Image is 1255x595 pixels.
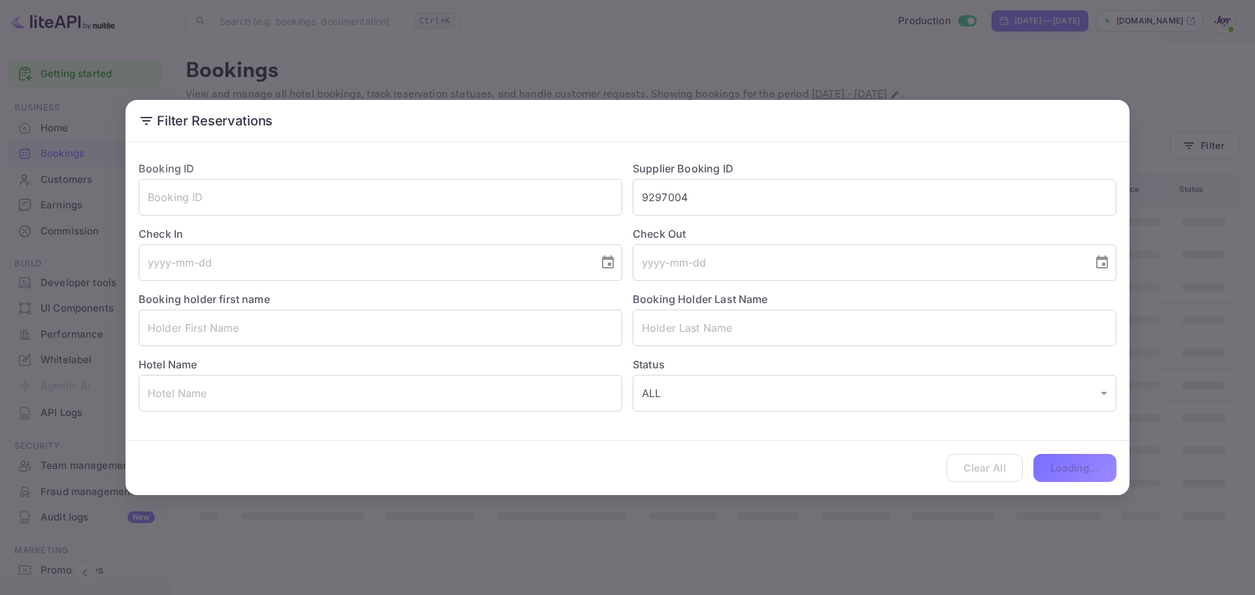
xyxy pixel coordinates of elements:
[139,358,197,371] label: Hotel Name
[139,244,590,281] input: yyyy-mm-dd
[633,226,1116,242] label: Check Out
[633,179,1116,216] input: Supplier Booking ID
[633,375,1116,411] div: ALL
[1089,249,1115,276] button: Choose date
[139,179,622,216] input: Booking ID
[139,293,270,306] label: Booking holder first name
[633,162,733,175] label: Supplier Booking ID
[139,310,622,346] input: Holder First Name
[633,244,1084,281] input: yyyy-mm-dd
[633,310,1116,346] input: Holder Last Name
[125,100,1129,142] h2: Filter Reservations
[595,249,621,276] button: Choose date
[633,293,768,306] label: Booking Holder Last Name
[139,226,622,242] label: Check In
[139,162,195,175] label: Booking ID
[633,357,1116,372] label: Status
[139,375,622,411] input: Hotel Name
